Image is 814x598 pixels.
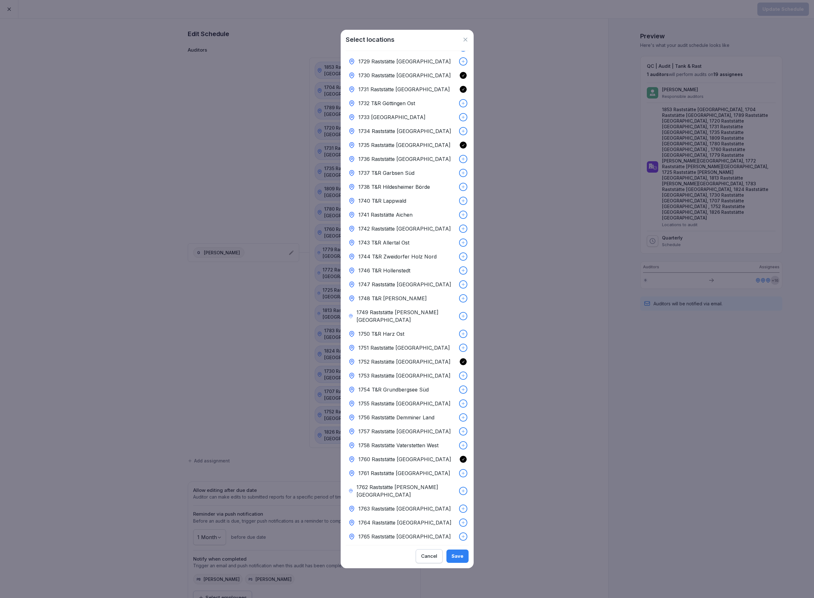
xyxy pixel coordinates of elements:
[358,253,437,260] p: 1744 T&R Zweidorfer Holz Nord
[358,99,415,107] p: 1732 T&R Göttingen Ost
[358,58,451,65] p: 1729 Raststätte [GEOGRAPHIC_DATA]
[358,330,404,338] p: 1750 T&R Harz Ost
[358,127,451,135] p: 1734 Raststätte [GEOGRAPHIC_DATA]
[346,35,394,44] h1: Select locations
[358,169,414,177] p: 1737 T&R Garbsen Süd
[358,533,451,540] p: 1765 Raststätte [GEOGRAPHIC_DATA]
[358,455,451,463] p: 1760 Raststätte [GEOGRAPHIC_DATA]
[358,358,451,366] p: 1752 Raststätte [GEOGRAPHIC_DATA]
[416,549,443,563] button: Cancel
[358,183,430,191] p: 1738 T&R Hildesheimer Börde
[358,295,427,302] p: 1748 T&R [PERSON_NAME]
[358,414,434,421] p: 1756 Raststätte Demminer Land
[358,113,426,121] p: 1733 [GEOGRAPHIC_DATA]
[357,483,457,499] p: 1762 Raststätte [PERSON_NAME][GEOGRAPHIC_DATA]
[451,553,464,560] div: Save
[446,550,469,563] button: Save
[358,86,450,93] p: 1731 Raststätte [GEOGRAPHIC_DATA]
[358,225,451,232] p: 1742 Raststätte [GEOGRAPHIC_DATA]
[358,344,450,352] p: 1751 Raststätte [GEOGRAPHIC_DATA]
[358,267,410,274] p: 1746 T&R Hollenstedt
[358,211,413,219] p: 1741 Raststätte Aichen
[358,442,439,449] p: 1758 Raststätte Vaterstetten West
[358,372,451,379] p: 1753 Raststätte [GEOGRAPHIC_DATA]
[358,281,451,288] p: 1747 Raststätte [GEOGRAPHIC_DATA]
[358,428,451,435] p: 1757 Raststätte [GEOGRAPHIC_DATA]
[358,505,451,512] p: 1763 Raststätte [GEOGRAPHIC_DATA]
[358,141,451,149] p: 1735 Raststätte [GEOGRAPHIC_DATA]
[358,197,406,205] p: 1740 T&R Lappwald
[357,309,457,324] p: 1749 Raststätte [PERSON_NAME][GEOGRAPHIC_DATA]
[421,553,437,560] div: Cancel
[358,400,451,407] p: 1755 Raststätte [GEOGRAPHIC_DATA]
[358,239,409,246] p: 1743 T&R Allertal Ost
[358,469,450,477] p: 1761 Raststätte [GEOGRAPHIC_DATA]
[358,386,429,393] p: 1754 T&R Grundbergsee Süd
[358,72,451,79] p: 1730 Raststätte [GEOGRAPHIC_DATA]
[358,155,451,163] p: 1736 Raststätte [GEOGRAPHIC_DATA]
[358,519,451,526] p: 1764 Raststätte [GEOGRAPHIC_DATA]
